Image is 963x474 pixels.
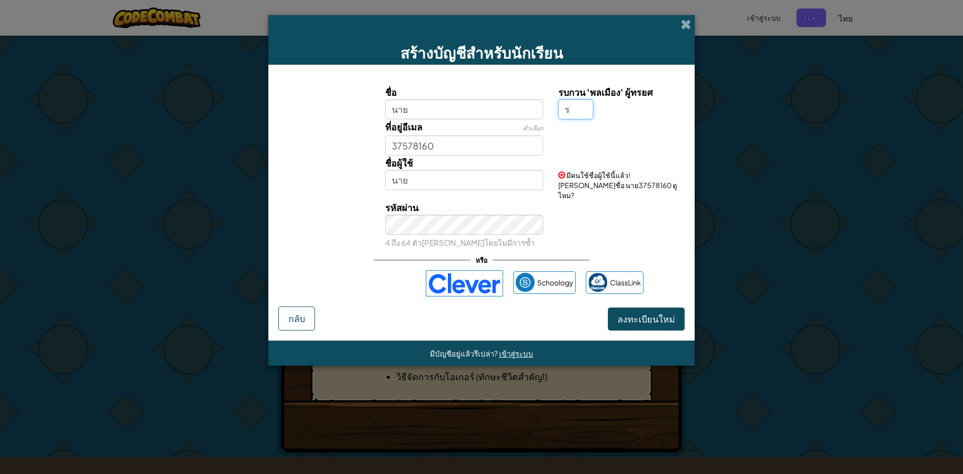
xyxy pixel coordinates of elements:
small: 4 ถึง 64 ตัว[PERSON_NAME]โดยไม่มีการซ้ำ [385,238,535,247]
iframe: ปุ่มลงชื่อเข้าใช้ด้วย Google [314,272,421,294]
img: schoology.png [516,273,535,292]
span: ตัวเลือก [523,124,543,132]
span: มีบัญชีอยู่แล้วรึเปล่า? [430,349,499,358]
button: กลับ [278,306,315,331]
span: ClassLink [610,275,641,290]
span: มีคนใช้ชื่อผู้ใช้นี้แล้ว! [PERSON_NAME]ชื่อ นาย37578160 ดูไหม? [558,171,677,200]
span: หรือ [470,253,493,267]
img: clever-logo-blue.png [426,270,503,296]
span: ลงทะเบียนใหม่ [617,313,675,325]
a: เข้าสู่ระบบ [499,349,533,358]
span: สร้างบัญชีสำหรับนักเรียน [400,43,563,62]
span: ที่อยู่อีเมล [385,121,422,132]
button: ลงทะเบียนใหม่ [608,307,685,331]
span: ชื่อ [385,86,397,98]
span: กลับ [288,312,305,324]
span: ชื่อผู้ใช้ [385,157,413,169]
span: Schoology [537,275,573,290]
span: รหัสผ่าน [385,202,418,213]
span: รบกวน 'พลเมือง' ผู้ทรยศ [558,86,653,98]
img: classlink-logo-small.png [588,273,607,292]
